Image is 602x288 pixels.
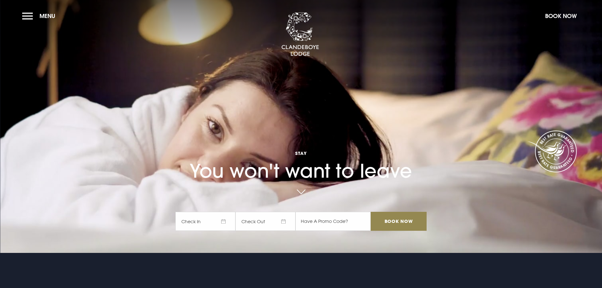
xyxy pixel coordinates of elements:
button: Menu [22,9,58,23]
span: Check In [175,212,235,231]
img: Clandeboye Lodge [281,12,319,57]
input: Book Now [371,212,426,231]
h1: You won't want to leave [175,132,426,182]
span: Check Out [235,212,295,231]
span: Stay [175,150,426,156]
input: Have A Promo Code? [295,212,371,231]
button: Book Now [542,9,580,23]
span: Menu [40,12,55,20]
